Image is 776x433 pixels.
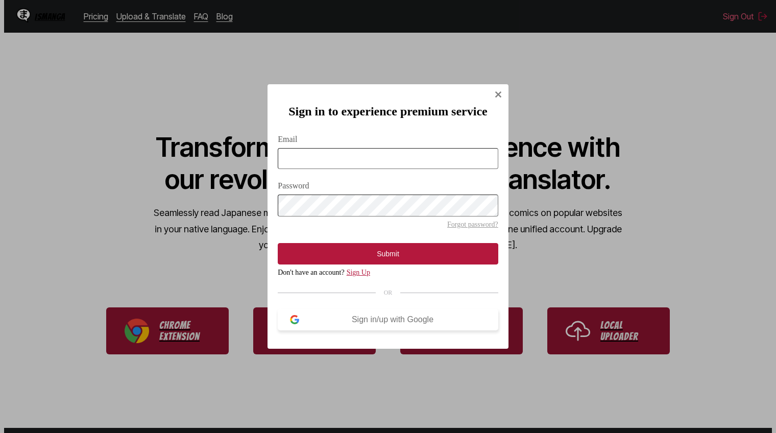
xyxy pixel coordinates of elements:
label: Password [278,181,498,190]
div: OR [278,289,498,297]
a: Sign Up [347,269,370,276]
img: google-logo [290,315,299,324]
h2: Sign in to experience premium service [278,105,498,118]
label: Email [278,135,498,144]
div: Don't have an account? [278,269,498,277]
div: Sign in/up with Google [299,315,486,324]
button: Submit [278,243,498,264]
img: Close [494,90,502,99]
div: Sign In Modal [268,84,508,349]
a: Forgot password? [447,221,498,228]
button: Sign in/up with Google [278,309,498,330]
